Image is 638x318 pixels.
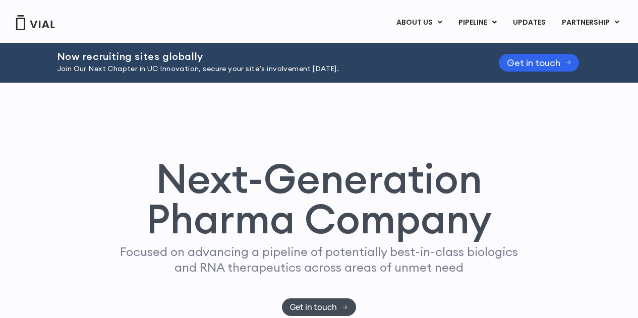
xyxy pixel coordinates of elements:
img: Vial Logo [15,15,55,30]
a: ABOUT USMenu Toggle [388,14,450,31]
a: Get in touch [499,54,579,72]
a: PARTNERSHIPMenu Toggle [554,14,627,31]
p: Focused on advancing a pipeline of potentially best-in-class biologics and RNA therapeutics acros... [116,244,523,275]
a: UPDATES [505,14,553,31]
h1: Next-Generation Pharma Company [101,158,538,239]
span: Get in touch [507,59,560,67]
h2: Now recruiting sites globally [57,51,474,62]
a: PIPELINEMenu Toggle [450,14,504,31]
span: Get in touch [290,303,337,311]
p: Join Our Next Chapter in UC Innovation, secure your site’s involvement [DATE]. [57,63,474,75]
a: Get in touch [282,298,356,316]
